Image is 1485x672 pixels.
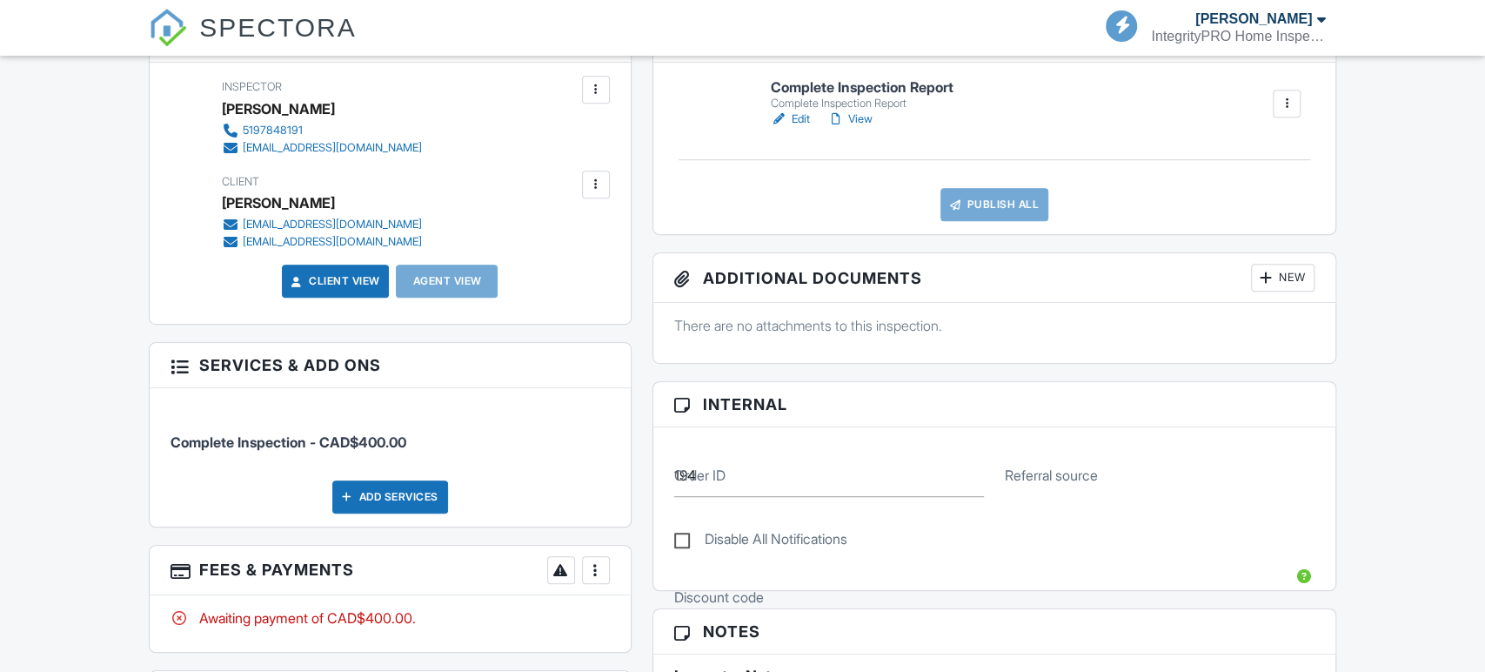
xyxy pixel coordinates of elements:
[653,382,1336,427] h3: Internal
[940,188,1049,221] a: Publish All
[653,253,1336,303] h3: Additional Documents
[770,111,809,128] a: Edit
[674,466,726,485] label: Order ID
[222,175,259,188] span: Client
[199,9,357,45] span: SPECTORA
[222,233,422,251] a: [EMAIL_ADDRESS][DOMAIN_NAME]
[243,235,422,249] div: [EMAIL_ADDRESS][DOMAIN_NAME]
[243,218,422,232] div: [EMAIL_ADDRESS][DOMAIN_NAME]
[222,122,422,139] a: 5197848191
[674,531,847,553] label: Disable All Notifications
[653,609,1336,655] h3: Notes
[171,608,610,628] div: Awaiting payment of CAD$400.00.
[243,141,422,155] div: [EMAIL_ADDRESS][DOMAIN_NAME]
[674,588,764,607] label: Discount code
[150,343,631,388] h3: Services & Add ons
[222,190,335,216] div: [PERSON_NAME]
[1005,466,1098,485] label: Referral source
[222,139,422,157] a: [EMAIL_ADDRESS][DOMAIN_NAME]
[288,272,380,290] a: Client View
[171,433,406,451] span: Complete Inspection - CAD$400.00
[222,80,282,93] span: Inspector
[171,401,610,466] li: Service: Complete Inspection
[332,480,448,514] div: Add Services
[770,80,953,111] a: Complete Inspection Report Complete Inspection Report
[243,124,303,138] div: 5197848191
[150,546,631,595] h3: Fees & Payments
[1251,264,1314,292] div: New
[149,9,187,47] img: The Best Home Inspection Software - Spectora
[149,26,357,58] a: SPECTORA
[222,96,335,122] div: [PERSON_NAME]
[770,80,953,96] h6: Complete Inspection Report
[1195,10,1312,28] div: [PERSON_NAME]
[826,111,872,128] a: View
[1151,28,1325,45] div: IntegrityPRO Home Inspections
[222,216,422,233] a: [EMAIL_ADDRESS][DOMAIN_NAME]
[674,316,1315,335] p: There are no attachments to this inspection.
[770,97,953,111] div: Complete Inspection Report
